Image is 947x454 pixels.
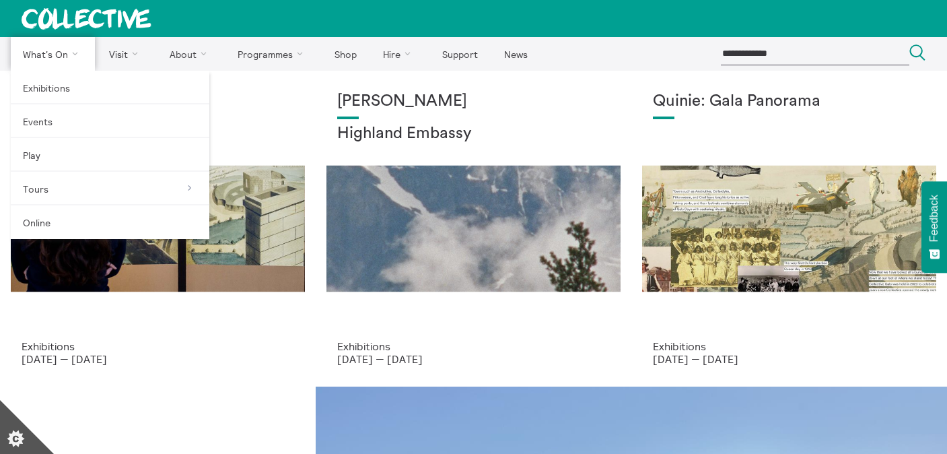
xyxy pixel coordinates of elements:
[11,138,209,172] a: Play
[430,37,489,71] a: Support
[11,104,209,138] a: Events
[492,37,539,71] a: News
[372,37,428,71] a: Hire
[11,205,209,239] a: Online
[22,353,294,365] p: [DATE] — [DATE]
[11,37,95,71] a: What's On
[226,37,320,71] a: Programmes
[337,92,610,111] h1: [PERSON_NAME]
[322,37,368,71] a: Shop
[316,71,631,387] a: Solar wheels 17 [PERSON_NAME] Highland Embassy Exhibitions [DATE] — [DATE]
[337,353,610,365] p: [DATE] — [DATE]
[653,92,925,111] h1: Quinie: Gala Panorama
[11,172,209,205] a: Tours
[98,37,155,71] a: Visit
[11,71,209,104] a: Exhibitions
[921,181,947,273] button: Feedback - Show survey
[653,353,925,365] p: [DATE] — [DATE]
[337,125,610,143] h2: Highland Embassy
[653,340,925,352] p: Exhibitions
[22,340,294,352] p: Exhibitions
[337,340,610,352] p: Exhibitions
[631,71,947,387] a: Josie Vallely Quinie: Gala Panorama Exhibitions [DATE] — [DATE]
[157,37,223,71] a: About
[928,195,940,242] span: Feedback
